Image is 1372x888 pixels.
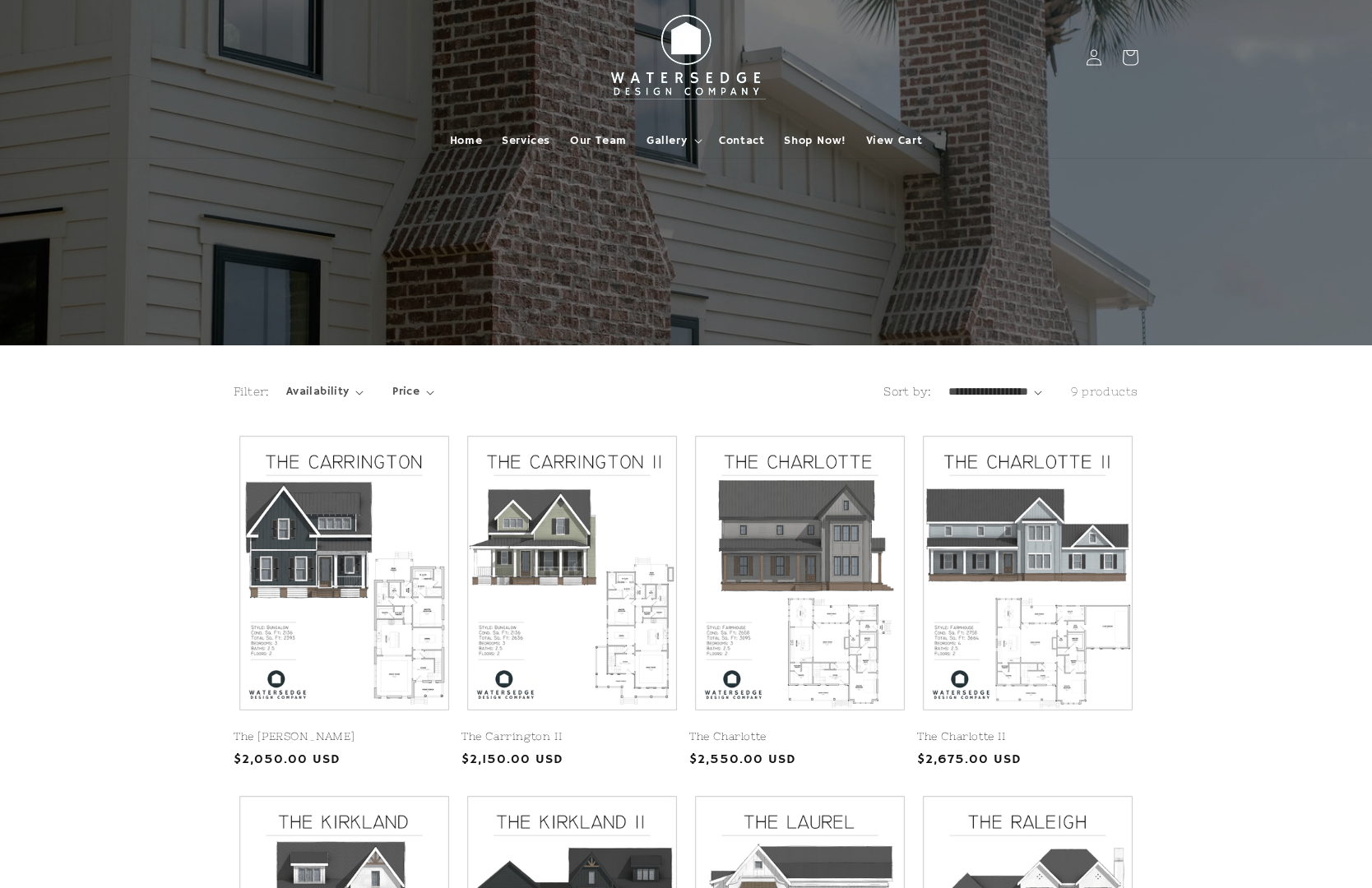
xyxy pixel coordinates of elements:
[647,133,687,148] span: Gallery
[774,123,855,158] a: Shop Now!
[1071,385,1138,398] span: 9 products
[392,383,434,400] summary: Price
[440,123,492,158] a: Home
[570,133,627,148] span: Our Team
[492,123,560,158] a: Services
[917,730,1138,744] a: The Charlotte II
[637,123,709,158] summary: Gallery
[461,730,683,744] a: The Carrington II
[560,123,637,158] a: Our Team
[784,133,846,148] span: Shop Now!
[719,133,764,148] span: Contact
[392,383,419,400] span: Price
[286,383,350,400] span: Availability
[866,133,922,148] span: View Cart
[883,385,931,398] label: Sort by:
[709,123,774,158] a: Contact
[286,383,364,400] summary: Availability (0 selected)
[596,7,776,109] img: Watersedge Design Co
[450,133,482,148] span: Home
[689,730,911,744] a: The Charlotte
[234,730,455,744] a: The [PERSON_NAME]
[856,123,932,158] a: View Cart
[234,383,270,400] h2: Filter:
[502,133,550,148] span: Services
